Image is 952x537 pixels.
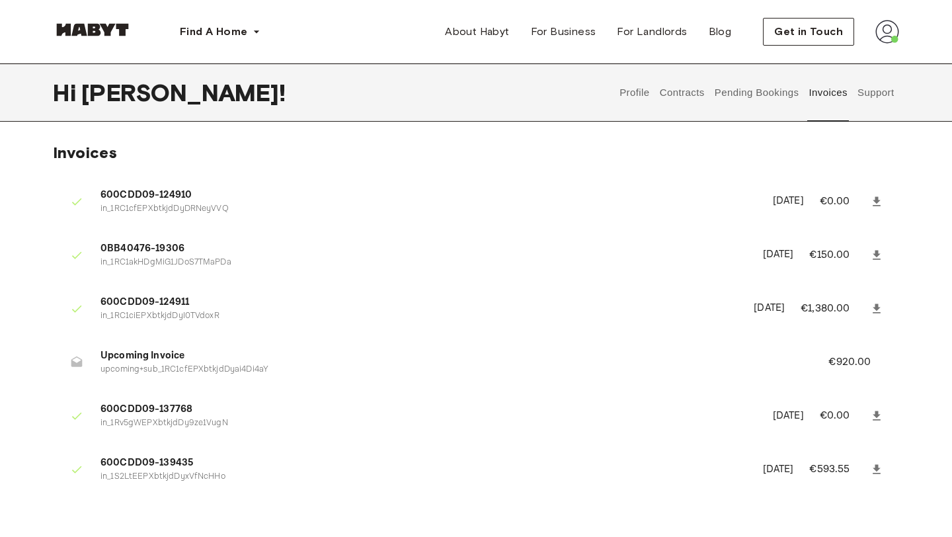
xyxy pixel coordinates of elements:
p: €150.00 [809,247,867,263]
button: Invoices [807,63,849,122]
div: user profile tabs [615,63,899,122]
img: Habyt [53,23,132,36]
span: 600CDD09-124910 [100,188,757,203]
span: 0BB40476-19306 [100,241,747,257]
p: [DATE] [773,409,804,424]
button: Contracts [658,63,706,122]
p: [DATE] [773,194,804,209]
p: €0.00 [820,408,867,424]
p: in_1RC1ciEPXbtkjdDyI0TVdoxR [100,310,738,323]
a: Blog [698,19,742,45]
p: €593.55 [809,462,867,477]
p: in_1RC1cfEPXbtkjdDyDRNeyVVQ [100,203,757,216]
button: Profile [618,63,652,122]
span: Hi [53,79,81,106]
span: For Landlords [617,24,687,40]
p: [DATE] [763,462,794,477]
button: Get in Touch [763,18,854,46]
span: For Business [531,24,596,40]
p: [DATE] [763,247,794,263]
p: in_1RC1akHDgMiG1JDoS7TMaPDa [100,257,747,269]
p: in_1S2LtEEPXbtkjdDyxVfNcHHo [100,471,747,483]
a: About Habyt [434,19,520,45]
span: 600CDD09-124911 [100,295,738,310]
span: Blog [709,24,732,40]
p: €1,380.00 [801,301,867,317]
p: in_1Rv5gWEPXbtkjdDy9ze1VugN [100,417,757,430]
span: About Habyt [445,24,509,40]
span: Invoices [53,143,117,162]
a: For Landlords [606,19,697,45]
button: Support [855,63,896,122]
button: Find A Home [169,19,271,45]
span: 600CDD09-139435 [100,456,747,471]
a: For Business [520,19,607,45]
p: €0.00 [820,194,867,210]
img: avatar [875,20,899,44]
p: €920.00 [828,354,889,370]
span: Find A Home [180,24,247,40]
span: [PERSON_NAME] ! [81,79,286,106]
span: Get in Touch [774,24,843,40]
p: upcoming+sub_1RC1cfEPXbtkjdDyai4Di4aY [100,364,797,376]
button: Pending Bookings [713,63,801,122]
span: Upcoming Invoice [100,349,797,364]
p: [DATE] [754,301,785,316]
span: 600CDD09-137768 [100,402,757,417]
